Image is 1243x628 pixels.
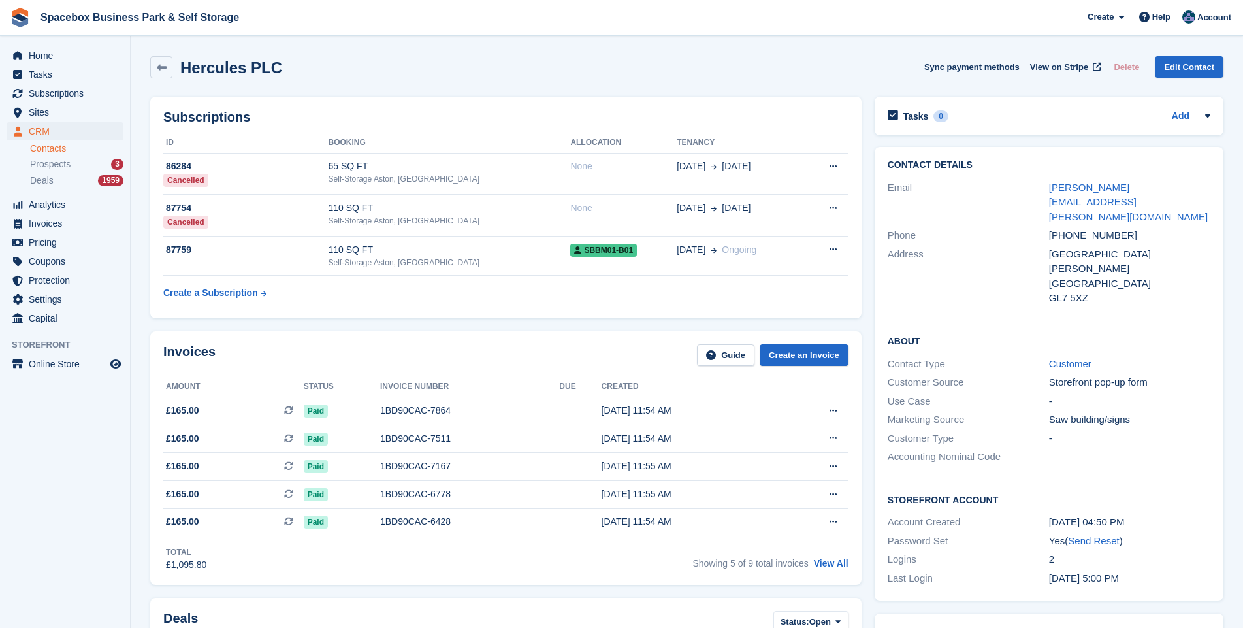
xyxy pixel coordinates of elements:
[304,516,328,529] span: Paid
[888,571,1049,586] div: Last Login
[570,133,677,154] th: Allocation
[29,252,107,271] span: Coupons
[570,159,677,173] div: None
[163,243,329,257] div: 87759
[380,432,559,446] div: 1BD90CAC-7511
[1049,276,1210,291] div: [GEOGRAPHIC_DATA]
[1049,394,1210,409] div: -
[380,404,559,418] div: 1BD90CAC-7864
[10,8,30,27] img: stora-icon-8386f47178a22dfd0bd8f6a31ec36ba5ce8667c1dd55bd0f319d3a0aa187defe.svg
[888,357,1049,372] div: Contact Type
[1049,182,1208,222] a: [PERSON_NAME][EMAIL_ADDRESS][PERSON_NAME][DOMAIN_NAME]
[29,355,107,373] span: Online Store
[1049,515,1210,530] div: [DATE] 04:50 PM
[7,271,123,289] a: menu
[903,110,929,122] h2: Tasks
[888,534,1049,549] div: Password Set
[697,344,754,366] a: Guide
[7,214,123,233] a: menu
[1182,10,1195,24] img: Daud
[29,122,107,140] span: CRM
[166,515,199,529] span: £165.00
[602,459,779,473] div: [DATE] 11:55 AM
[888,412,1049,427] div: Marketing Source
[166,432,199,446] span: £165.00
[7,122,123,140] a: menu
[163,110,848,125] h2: Subscriptions
[602,488,779,501] div: [DATE] 11:55 AM
[559,376,601,397] th: Due
[722,159,751,173] span: [DATE]
[30,174,123,188] a: Deals 1959
[677,133,804,154] th: Tenancy
[30,174,54,187] span: Deals
[602,376,779,397] th: Created
[570,244,637,257] span: SBBM01-B01
[163,174,208,187] div: Cancelled
[888,375,1049,390] div: Customer Source
[111,159,123,170] div: 3
[1049,247,1210,276] div: [GEOGRAPHIC_DATA][PERSON_NAME]
[1049,358,1091,369] a: Customer
[380,515,559,529] div: 1BD90CAC-6428
[1049,552,1210,567] div: 2
[329,173,571,185] div: Self-Storage Aston, [GEOGRAPHIC_DATA]
[329,201,571,215] div: 110 SQ FT
[29,103,107,122] span: Sites
[722,244,756,255] span: Ongoing
[7,252,123,271] a: menu
[7,309,123,327] a: menu
[380,488,559,501] div: 1BD90CAC-6778
[888,228,1049,243] div: Phone
[166,558,206,572] div: £1,095.80
[329,215,571,227] div: Self-Storage Aston, [GEOGRAPHIC_DATA]
[304,376,380,397] th: Status
[29,290,107,308] span: Settings
[1152,10,1170,24] span: Help
[329,257,571,269] div: Self-Storage Aston, [GEOGRAPHIC_DATA]
[166,459,199,473] span: £165.00
[602,432,779,446] div: [DATE] 11:54 AM
[1025,56,1104,78] a: View on Stripe
[163,281,266,305] a: Create a Subscription
[163,216,208,229] div: Cancelled
[29,195,107,214] span: Analytics
[722,201,751,215] span: [DATE]
[677,243,705,257] span: [DATE]
[888,450,1049,465] div: Accounting Nominal Code
[29,84,107,103] span: Subscriptions
[304,488,328,501] span: Paid
[30,142,123,155] a: Contacts
[602,515,779,529] div: [DATE] 11:54 AM
[304,460,328,473] span: Paid
[1049,572,1119,584] time: 2025-05-21 16:00:09 UTC
[7,84,123,103] a: menu
[1155,56,1223,78] a: Edit Contact
[1049,228,1210,243] div: [PHONE_NUMBER]
[7,195,123,214] a: menu
[7,103,123,122] a: menu
[29,46,107,65] span: Home
[29,309,107,327] span: Capital
[1049,291,1210,306] div: GL7 5XZ
[7,233,123,252] a: menu
[7,46,123,65] a: menu
[180,59,282,76] h2: Hercules PLC
[166,546,206,558] div: Total
[888,160,1210,171] h2: Contact Details
[7,355,123,373] a: menu
[1088,10,1114,24] span: Create
[163,159,329,173] div: 86284
[1172,109,1189,124] a: Add
[304,405,328,418] span: Paid
[924,56,1020,78] button: Sync payment methods
[760,344,848,366] a: Create an Invoice
[1068,535,1119,546] a: Send Reset
[7,65,123,84] a: menu
[380,459,559,473] div: 1BD90CAC-7167
[888,394,1049,409] div: Use Case
[7,290,123,308] a: menu
[1197,11,1231,24] span: Account
[29,233,107,252] span: Pricing
[29,65,107,84] span: Tasks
